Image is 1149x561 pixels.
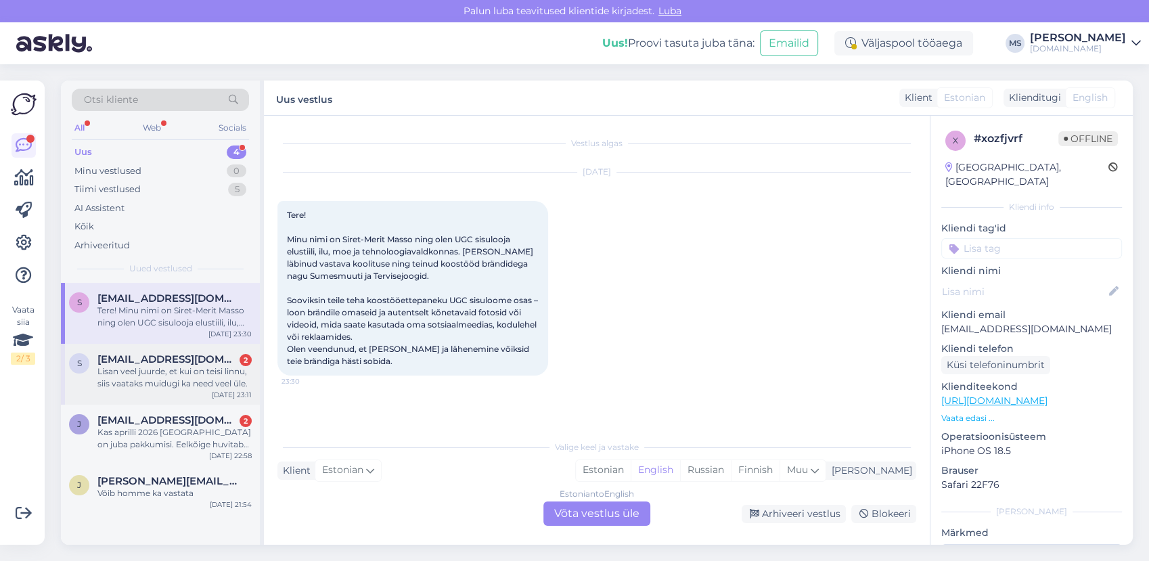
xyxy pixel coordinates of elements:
[287,210,540,366] span: Tere! Minu nimi on Siret-Merit Masso ning olen UGC sisulooja elustiili, ilu, moe ja tehnoloogiava...
[277,137,916,150] div: Vestlus algas
[11,304,35,365] div: Vaata siia
[1030,43,1126,54] div: [DOMAIN_NAME]
[899,91,932,105] div: Klient
[631,460,680,480] div: English
[240,415,252,427] div: 2
[654,5,685,17] span: Luba
[77,480,81,490] span: j
[77,358,82,368] span: s
[941,356,1050,374] div: Küsi telefoninumbrit
[944,91,985,105] span: Estonian
[787,464,808,476] span: Muu
[74,239,130,252] div: Arhiveeritud
[140,119,164,137] div: Web
[941,464,1122,478] p: Brauser
[97,475,238,487] span: julia.kannelaud@gmail.com
[277,464,311,478] div: Klient
[97,426,252,451] div: Kas aprilli 2026 [GEOGRAPHIC_DATA] on juba pakkumisi. Eelkõige huvitab [GEOGRAPHIC_DATA] linn
[212,390,252,400] div: [DATE] 23:11
[74,183,141,196] div: Tiimi vestlused
[941,506,1122,518] div: [PERSON_NAME]
[953,135,958,145] span: x
[945,160,1108,189] div: [GEOGRAPHIC_DATA], [GEOGRAPHIC_DATA]
[11,91,37,117] img: Askly Logo
[208,329,252,339] div: [DATE] 23:30
[97,292,238,305] span: siretmeritmasso1@gmail.com
[277,441,916,453] div: Valige keel ja vastake
[941,395,1047,407] a: [URL][DOMAIN_NAME]
[209,451,252,461] div: [DATE] 22:58
[941,264,1122,278] p: Kliendi nimi
[240,354,252,366] div: 2
[1058,131,1118,146] span: Offline
[72,119,87,137] div: All
[1004,91,1061,105] div: Klienditugi
[941,238,1122,259] input: Lisa tag
[941,412,1122,424] p: Vaata edasi ...
[228,183,246,196] div: 5
[941,201,1122,213] div: Kliendi info
[941,308,1122,322] p: Kliendi email
[281,376,332,386] span: 23:30
[1030,32,1126,43] div: [PERSON_NAME]
[1030,32,1141,54] a: [PERSON_NAME][DOMAIN_NAME]
[129,263,192,275] span: Uued vestlused
[97,365,252,390] div: Lisan veel juurde, et kui on teisi linnu, siis vaataks muidugi ka need veel üle.
[731,460,780,480] div: Finnish
[941,342,1122,356] p: Kliendi telefon
[742,505,846,523] div: Arhiveeri vestlus
[941,322,1122,336] p: [EMAIL_ADDRESS][DOMAIN_NAME]
[941,380,1122,394] p: Klienditeekond
[276,89,332,107] label: Uus vestlus
[834,31,973,55] div: Väljaspool tööaega
[97,414,238,426] span: jaanika69@gmail.com
[680,460,731,480] div: Russian
[97,353,238,365] span: silver.rohuniit@gmail.com
[851,505,916,523] div: Blokeeri
[941,478,1122,492] p: Safari 22F76
[277,166,916,178] div: [DATE]
[1006,34,1024,53] div: MS
[74,202,125,215] div: AI Assistent
[974,131,1058,147] div: # xozfjvrf
[210,499,252,510] div: [DATE] 21:54
[74,164,141,178] div: Minu vestlused
[84,93,138,107] span: Otsi kliente
[227,164,246,178] div: 0
[216,119,249,137] div: Socials
[97,487,252,499] div: Võib homme ka vastata
[560,488,634,500] div: Estonian to English
[74,220,94,233] div: Kõik
[11,353,35,365] div: 2 / 3
[77,419,81,429] span: j
[1073,91,1108,105] span: English
[941,526,1122,540] p: Märkmed
[942,284,1106,299] input: Lisa nimi
[322,463,363,478] span: Estonian
[602,37,628,49] b: Uus!
[543,501,650,526] div: Võta vestlus üle
[941,430,1122,444] p: Operatsioonisüsteem
[941,444,1122,458] p: iPhone OS 18.5
[826,464,912,478] div: [PERSON_NAME]
[760,30,818,56] button: Emailid
[74,145,92,159] div: Uus
[941,221,1122,235] p: Kliendi tag'id
[576,460,631,480] div: Estonian
[602,35,754,51] div: Proovi tasuta juba täna:
[77,297,82,307] span: s
[227,145,246,159] div: 4
[97,305,252,329] div: Tere! Minu nimi on Siret-Merit Masso ning olen UGC sisulooja elustiili, ilu, moe ja tehnoloogiava...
